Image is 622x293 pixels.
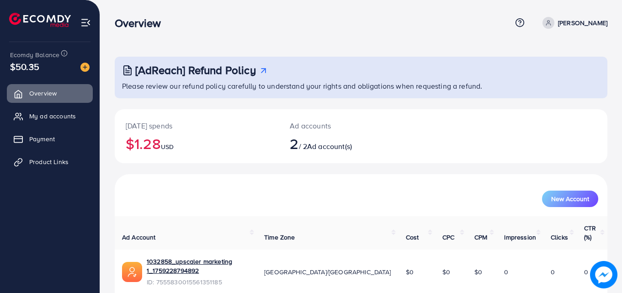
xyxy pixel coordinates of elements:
[307,141,352,151] span: Ad account(s)
[290,135,391,152] h2: / 2
[29,89,57,98] span: Overview
[9,13,71,27] img: logo
[7,107,93,125] a: My ad accounts
[504,267,508,277] span: 0
[80,17,91,28] img: menu
[584,267,588,277] span: 0
[591,262,617,288] img: image
[161,142,174,151] span: USD
[126,135,268,152] h2: $1.28
[504,233,536,242] span: Impression
[442,233,454,242] span: CPC
[147,277,250,287] span: ID: 7555830015561351185
[7,84,93,102] a: Overview
[264,233,295,242] span: Time Zone
[539,17,607,29] a: [PERSON_NAME]
[542,191,598,207] button: New Account
[29,134,55,144] span: Payment
[29,157,69,166] span: Product Links
[551,196,589,202] span: New Account
[551,267,555,277] span: 0
[7,130,93,148] a: Payment
[474,267,482,277] span: $0
[264,267,391,277] span: [GEOGRAPHIC_DATA]/[GEOGRAPHIC_DATA]
[115,16,168,30] h3: Overview
[10,60,39,73] span: $50.35
[122,233,156,242] span: Ad Account
[80,63,90,72] img: image
[122,262,142,282] img: ic-ads-acc.e4c84228.svg
[474,233,487,242] span: CPM
[442,267,450,277] span: $0
[558,17,607,28] p: [PERSON_NAME]
[551,233,568,242] span: Clicks
[406,267,414,277] span: $0
[290,120,391,131] p: Ad accounts
[584,224,596,242] span: CTR (%)
[147,257,250,276] a: 1032858_upscaler marketing 1_1759228794892
[7,153,93,171] a: Product Links
[290,133,298,154] span: 2
[126,120,268,131] p: [DATE] spends
[10,50,59,59] span: Ecomdy Balance
[29,112,76,121] span: My ad accounts
[122,80,602,91] p: Please review our refund policy carefully to understand your rights and obligations when requesti...
[406,233,419,242] span: Cost
[135,64,256,77] h3: [AdReach] Refund Policy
